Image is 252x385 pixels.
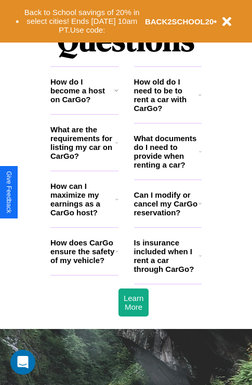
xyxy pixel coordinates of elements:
h3: How does CarGo ensure the safety of my vehicle? [50,238,115,265]
b: BACK2SCHOOL20 [145,17,214,26]
h3: How do I become a host on CarGo? [50,77,114,104]
button: Learn More [118,288,149,317]
h3: Is insurance included when I rent a car through CarGo? [134,238,199,273]
h3: Can I modify or cancel my CarGo reservation? [134,190,198,217]
button: Back to School savings of 20% in select cities! Ends [DATE] 10am PT.Use code: [19,5,145,37]
div: Open Intercom Messenger [10,350,35,375]
h3: What documents do I need to provide when renting a car? [134,134,200,169]
h3: What are the requirements for listing my car on CarGo? [50,125,115,160]
div: Give Feedback [5,171,12,213]
h3: How can I maximize my earnings as a CarGo host? [50,182,115,217]
h3: How old do I need to be to rent a car with CarGo? [134,77,199,113]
